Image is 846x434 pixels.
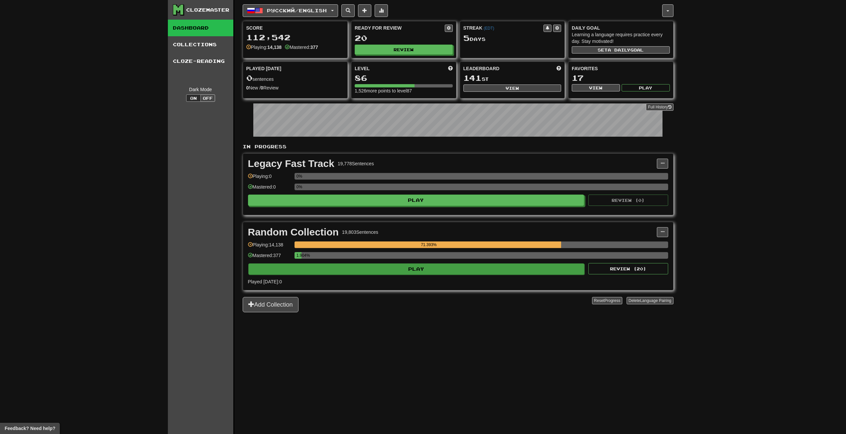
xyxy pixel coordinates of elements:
[246,65,282,72] span: Played [DATE]
[168,20,233,36] a: Dashboard
[572,46,670,54] button: Seta dailygoal
[248,159,334,169] div: Legacy Fast Track
[572,74,670,82] div: 17
[173,86,228,93] div: Dark Mode
[448,65,453,72] span: Score more points to level up
[246,84,344,91] div: New / Review
[463,84,561,92] button: View
[572,84,620,91] button: View
[355,65,370,72] span: Level
[341,4,355,17] button: Search sentences
[186,94,201,102] button: On
[248,195,584,206] button: Play
[168,53,233,70] a: Cloze-Reading
[463,73,482,82] span: 141
[355,74,453,82] div: 86
[310,45,318,50] strong: 377
[248,279,282,284] span: Played [DATE]: 0
[604,298,620,303] span: Progress
[248,227,339,237] div: Random Collection
[484,26,494,31] a: (EDT)
[342,229,378,235] div: 19,803 Sentences
[646,103,673,111] a: Full History
[355,45,453,55] button: Review
[246,25,344,31] div: Score
[592,297,622,304] button: ResetProgress
[572,65,670,72] div: Favorites
[355,87,453,94] div: 1,526 more points to level 87
[168,36,233,53] a: Collections
[622,84,670,91] button: Play
[463,33,470,43] span: 5
[355,34,453,42] div: 20
[297,252,302,259] div: 1.904%
[186,7,229,13] div: Clozemaster
[463,65,500,72] span: Leaderboard
[248,184,291,195] div: Mastered: 0
[556,65,561,72] span: This week in points, UTC
[243,143,673,150] p: In Progress
[248,241,291,252] div: Playing: 14,138
[248,173,291,184] div: Playing: 0
[267,8,327,13] span: Русский / English
[248,263,585,275] button: Play
[261,85,263,90] strong: 0
[297,241,561,248] div: 71.393%
[248,252,291,263] div: Mastered: 377
[640,298,671,303] span: Language Pairing
[246,73,253,82] span: 0
[463,25,544,31] div: Streak
[375,4,388,17] button: More stats
[200,94,215,102] button: Off
[338,160,374,167] div: 19,778 Sentences
[285,44,318,51] div: Mastered:
[358,4,371,17] button: Add sentence to collection
[463,34,561,43] div: Day s
[572,31,670,45] div: Learning a language requires practice every day. Stay motivated!
[588,195,668,206] button: Review (0)
[267,45,282,50] strong: 14,138
[588,263,668,274] button: Review (20)
[246,85,249,90] strong: 0
[5,425,55,432] span: Open feedback widget
[246,33,344,42] div: 112,542
[243,297,299,312] button: Add Collection
[572,25,670,31] div: Daily Goal
[243,4,338,17] button: Русский/English
[246,74,344,82] div: sentences
[463,74,561,82] div: st
[608,48,630,52] span: a daily
[355,25,445,31] div: Ready for Review
[246,44,282,51] div: Playing:
[627,297,673,304] button: DeleteLanguage Pairing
